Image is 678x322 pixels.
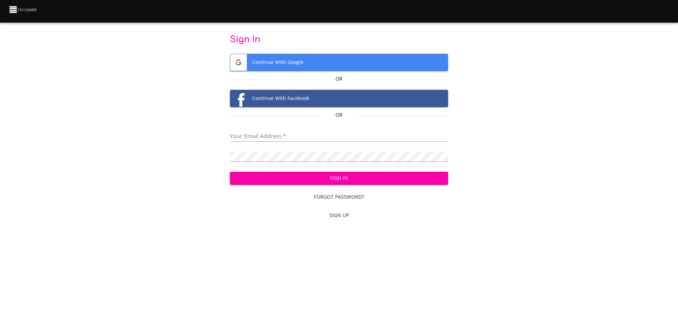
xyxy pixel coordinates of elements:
p: Or [321,111,357,118]
a: Forgot Password? [230,191,448,204]
img: CSV Loader [8,5,38,14]
button: Facebook logoContinue With Facebook [230,90,448,107]
span: Sign Up [233,211,446,220]
span: Sign In [236,174,443,183]
button: Sign In [230,172,448,185]
img: Google logo [230,54,247,71]
a: Sign Up [230,209,448,222]
span: Continue With Facebook [230,90,448,107]
span: Forgot Password? [233,193,446,201]
span: Continue With Google [230,54,448,71]
img: Facebook logo [230,90,247,107]
button: Google logoContinue With Google [230,54,448,71]
p: Or [321,75,357,82]
p: Sign In [230,34,448,45]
